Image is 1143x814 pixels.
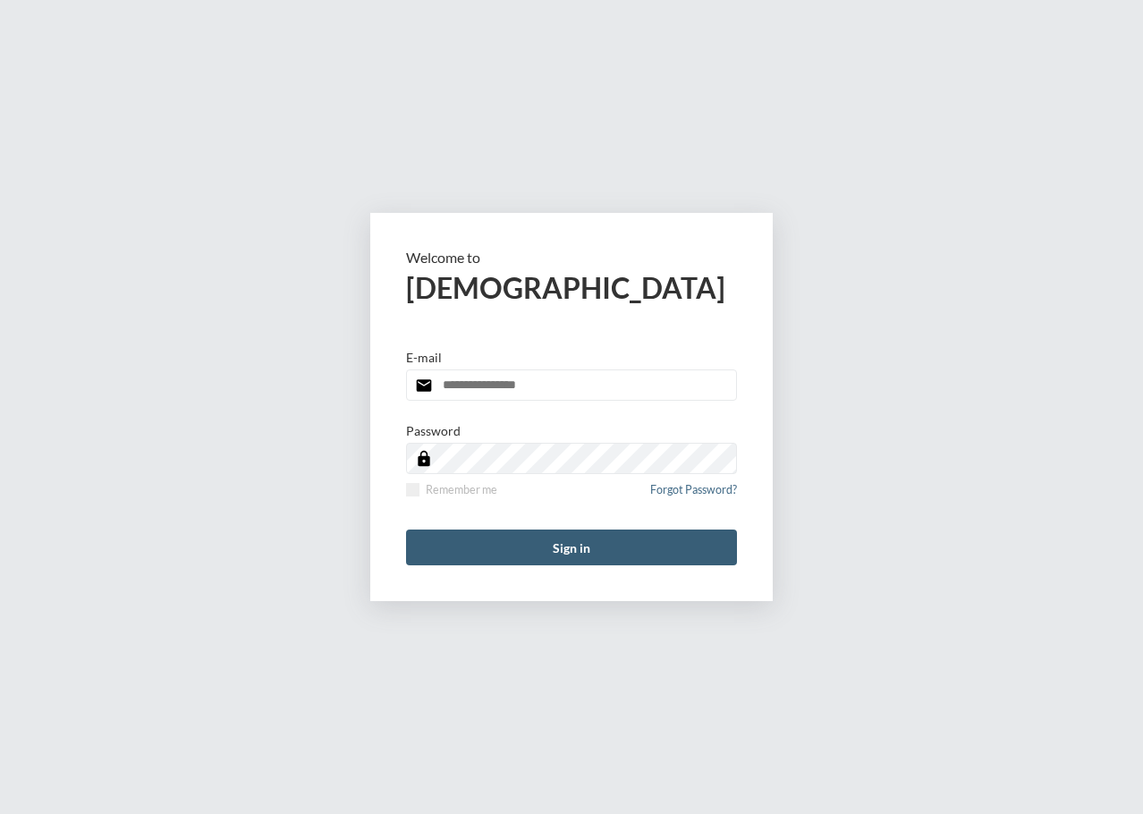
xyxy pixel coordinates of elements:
[406,249,737,266] p: Welcome to
[406,423,461,438] p: Password
[406,483,497,496] label: Remember me
[406,530,737,565] button: Sign in
[406,350,442,365] p: E-mail
[406,270,737,305] h2: [DEMOGRAPHIC_DATA]
[650,483,737,507] a: Forgot Password?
